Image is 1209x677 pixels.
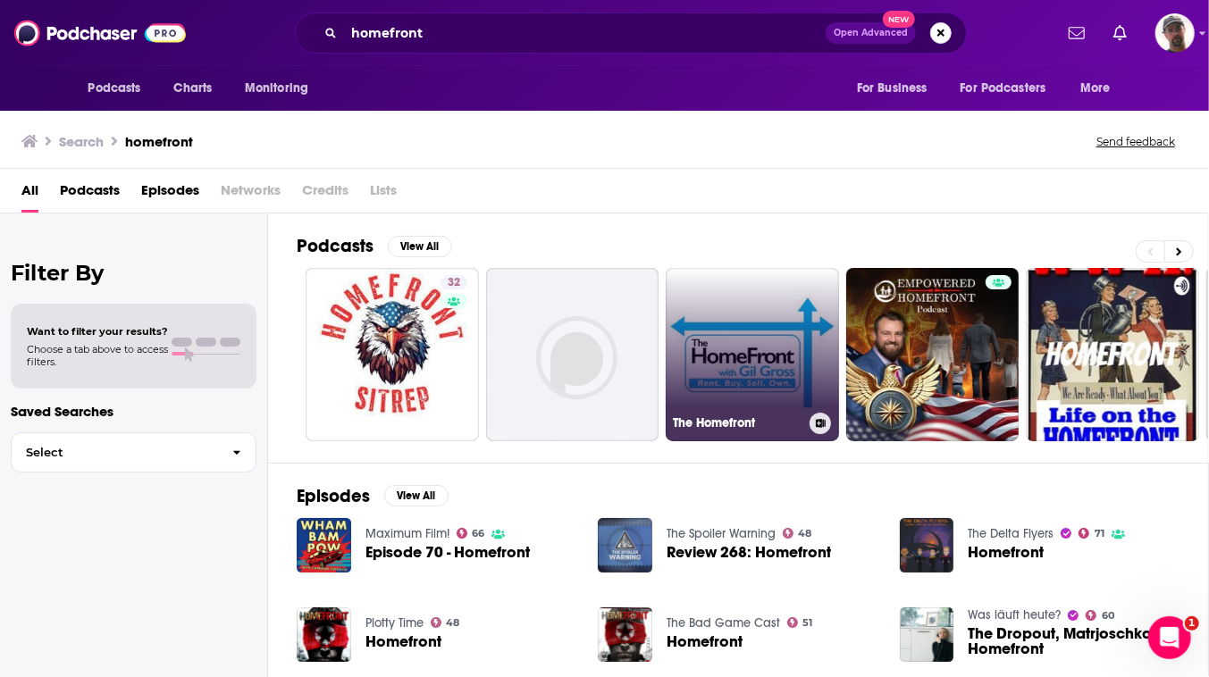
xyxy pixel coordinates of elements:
a: EpisodesView All [297,485,449,507]
span: Logged in as cjPurdy [1155,13,1195,53]
span: 1 [1185,616,1199,631]
span: 71 [1095,530,1104,538]
span: 32 [448,274,460,292]
img: Review 268: Homefront [598,518,652,573]
a: 60 [1086,610,1114,621]
a: Charts [163,71,223,105]
span: 60 [1102,612,1114,620]
span: 66 [472,530,484,538]
p: Saved Searches [11,403,256,420]
a: Podcasts [60,176,120,213]
span: New [883,11,915,28]
a: The Dropout, Matrjoschka, Homefront [968,626,1180,656]
button: View All [388,236,452,257]
a: Homefront [968,545,1044,560]
h2: Podcasts [297,235,374,257]
span: 48 [799,530,812,538]
a: 48 [431,617,460,628]
img: The Dropout, Matrjoschka, Homefront [900,607,954,662]
span: Select [12,447,218,458]
a: The Homefront [666,268,839,441]
a: 71 [1079,528,1104,539]
a: Plotty Time [365,615,424,631]
a: Homefront [365,634,441,649]
a: Episodes [141,176,199,213]
button: Send feedback [1091,134,1180,149]
a: All [21,176,38,213]
button: open menu [949,71,1072,105]
a: Show notifications dropdown [1062,18,1092,48]
button: Open AdvancedNew [826,22,916,44]
img: Homefront [900,518,954,573]
button: open menu [76,71,164,105]
button: Show profile menu [1155,13,1195,53]
input: Search podcasts, credits, & more... [344,19,826,47]
img: Episode 70 - Homefront [297,518,351,573]
a: Review 268: Homefront [667,545,831,560]
a: Maximum Film! [365,526,449,541]
span: Monitoring [245,76,308,101]
h3: Search [59,133,104,150]
a: 32 [306,268,479,441]
span: Choose a tab above to access filters. [27,343,168,368]
a: Show notifications dropdown [1106,18,1134,48]
a: The Bad Game Cast [667,615,780,631]
span: Podcasts [88,76,141,101]
a: 48 [783,528,812,539]
h2: Episodes [297,485,370,507]
button: open menu [844,71,950,105]
a: Homefront [667,634,743,649]
button: Select [11,432,256,472]
span: For Podcasters [961,76,1046,101]
span: 51 [803,619,813,627]
span: For Business [857,76,928,101]
a: PodcastsView All [297,235,452,257]
a: 66 [457,528,485,539]
h2: Filter By [11,260,256,286]
img: User Profile [1155,13,1195,53]
h3: The Homefront [673,415,802,430]
div: Search podcasts, credits, & more... [295,13,967,54]
span: Want to filter your results? [27,325,168,338]
img: Homefront [598,607,652,662]
button: open menu [232,71,332,105]
a: 51 [787,617,813,628]
button: View All [384,485,449,506]
span: Lists [370,176,397,213]
h3: homefront [125,133,193,150]
span: 48 [446,619,459,627]
a: The Delta Flyers [968,526,1054,541]
button: open menu [1068,71,1133,105]
span: More [1080,76,1111,101]
img: Homefront [297,607,351,662]
span: Charts [174,76,213,101]
span: Credits [302,176,348,213]
a: Episode 70 - Homefront [365,545,530,560]
a: Was läuft heute? [968,607,1061,623]
span: Networks [221,176,281,213]
img: Podchaser - Follow, Share and Rate Podcasts [14,16,186,50]
span: Open Advanced [834,29,908,38]
a: 32 [441,275,467,289]
a: The Spoiler Warning [667,526,776,541]
iframe: Intercom live chat [1148,616,1191,659]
